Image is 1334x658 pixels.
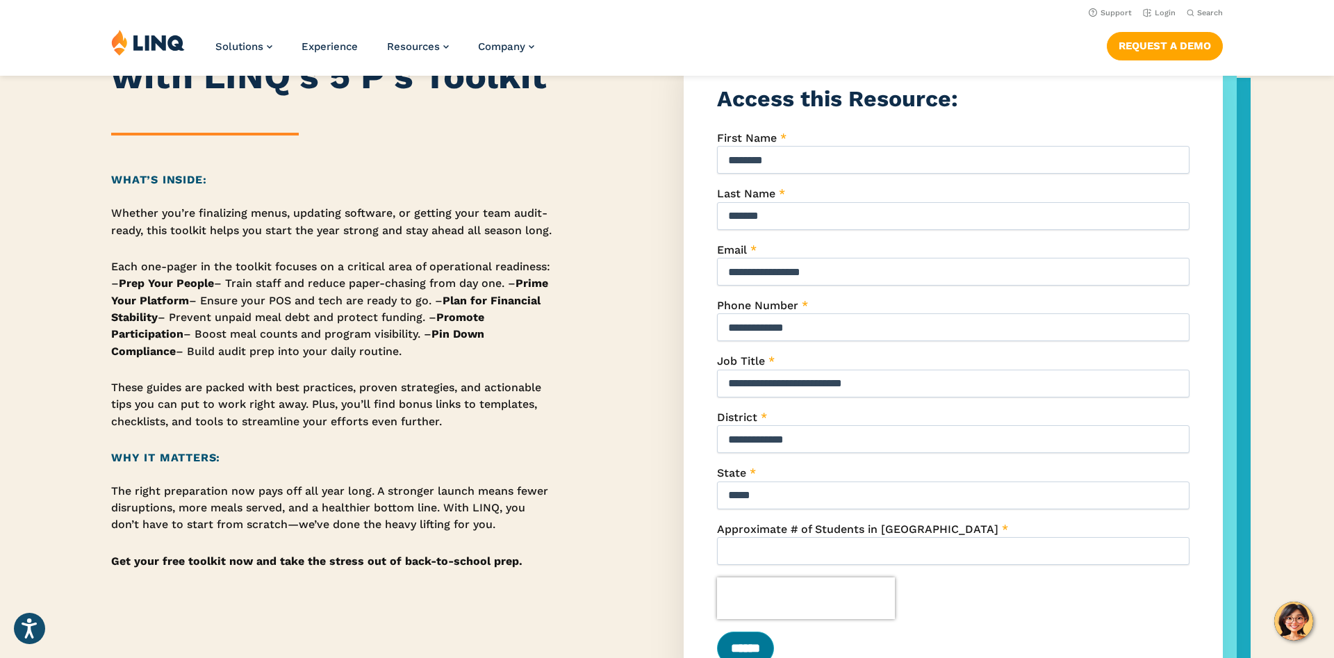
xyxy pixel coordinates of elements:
[111,327,484,357] strong: Pin Down Compliance
[717,523,998,536] span: Approximate # of Students in [GEOGRAPHIC_DATA]
[119,277,214,290] strong: Prep Your People
[1187,8,1223,18] button: Open Search Bar
[111,379,555,430] p: These guides are packed with best practices, proven strategies, and actionable tips you can put t...
[1143,8,1176,17] a: Login
[717,354,765,368] span: Job Title
[111,205,555,239] p: Whether you’re finalizing menus, updating software, or getting your team audit-ready, this toolki...
[111,294,541,324] strong: Plan for Financial Stability
[215,29,534,75] nav: Primary Navigation
[1107,29,1223,60] nav: Button Navigation
[111,258,555,360] p: Each one-pager in the toolkit focuses on a critical area of operational readiness: – – Train staf...
[111,450,555,466] h2: Why It Matters:
[111,277,548,306] strong: Prime Your Platform
[387,40,449,53] a: Resources
[478,40,525,53] span: Company
[215,40,263,53] span: Solutions
[1089,8,1132,17] a: Support
[717,187,775,200] span: Last Name
[1107,32,1223,60] a: Request a Demo
[215,40,272,53] a: Solutions
[478,40,534,53] a: Company
[717,243,747,256] span: Email
[717,131,777,145] span: First Name
[717,411,757,424] span: District
[387,40,440,53] span: Resources
[1197,8,1223,17] span: Search
[111,554,522,568] strong: Get your free toolkit now and take the stress out of back-to-school prep.
[302,40,358,53] a: Experience
[717,299,798,312] span: Phone Number
[717,466,746,479] span: State
[1274,602,1313,641] button: Hello, have a question? Let’s chat.
[111,29,185,56] img: LINQ | K‑12 Software
[717,577,895,619] iframe: reCAPTCHA
[717,83,1189,115] h3: Access this Resource:
[111,483,555,534] p: The right preparation now pays off all year long. A stronger launch means fewer disruptions, more...
[111,172,555,188] h2: What’s Inside:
